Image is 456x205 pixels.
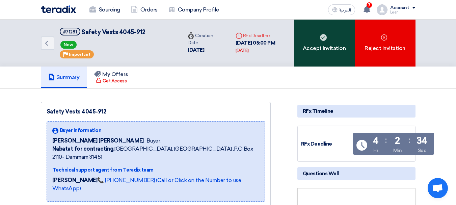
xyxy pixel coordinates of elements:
[87,67,136,88] a: My Offers Get Access
[146,137,161,145] span: Buyer,
[41,5,76,13] img: Teradix logo
[236,32,289,39] div: RFx Deadline
[297,105,415,118] div: RFx Timeline
[94,71,128,78] h5: My Offers
[188,46,224,54] div: [DATE]
[418,147,426,154] div: Sec
[395,136,400,146] div: 2
[52,137,144,145] span: [PERSON_NAME] [PERSON_NAME]
[301,140,352,148] div: RFx Deadline
[84,2,126,17] a: Sourcing
[428,178,448,198] div: Open chat
[373,136,379,146] div: 4
[355,20,415,67] div: Reject Invitation
[393,147,402,154] div: Min
[328,4,355,15] button: العربية
[52,177,241,191] a: 📞 [PHONE_NUMBER] (Call or Click on the Number to use WhatsApp)
[236,47,249,54] div: [DATE]
[52,177,98,183] strong: [PERSON_NAME]
[48,74,80,81] h5: Summary
[47,108,265,116] div: Safety Vests 4045-912
[294,20,355,67] div: Accept Invitation
[385,134,387,146] div: :
[163,2,224,17] a: Company Profile
[367,2,372,8] span: 7
[390,5,409,11] div: Account
[188,32,224,46] div: Creation Date
[60,41,77,49] span: New
[52,166,259,174] div: Technical support agent from Teradix team
[339,8,351,12] span: العربية
[41,67,87,88] a: Summary
[303,170,339,177] span: Questions Wall
[126,2,163,17] a: Orders
[408,134,410,146] div: :
[390,10,415,14] div: Leen
[81,28,145,36] span: Safety Vests 4045-912
[52,145,259,161] span: [GEOGRAPHIC_DATA], [GEOGRAPHIC_DATA] ,P.O Box 2110- Dammam 31451
[69,52,90,57] span: Important
[52,146,114,152] b: Nabatat for contracting,
[377,4,387,15] img: profile_test.png
[236,39,289,54] div: [DATE] 05:00 PM
[96,78,127,84] div: Get Access
[417,136,427,146] div: 34
[60,127,102,134] span: Buyer Information
[60,28,145,36] h5: Safety Vests 4045-912
[373,147,378,154] div: Hr
[63,30,77,34] div: #71281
